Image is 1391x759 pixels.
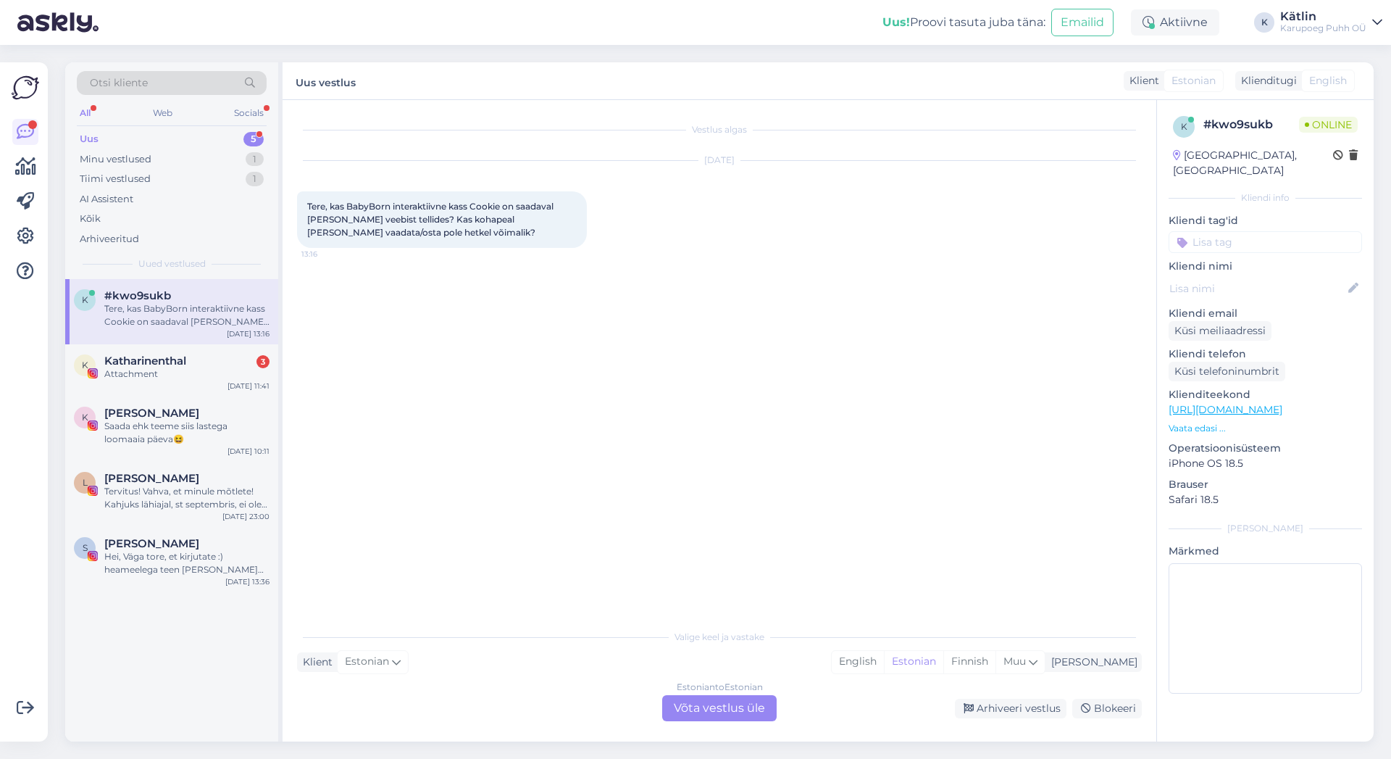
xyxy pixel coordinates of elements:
span: Estonian [345,654,389,670]
div: [DATE] 23:00 [222,511,270,522]
span: Liisu Miller [104,472,199,485]
div: Valige keel ja vastake [297,631,1142,644]
div: # kwo9sukb [1203,116,1299,133]
p: Kliendi tag'id [1169,213,1362,228]
span: L [83,477,88,488]
span: 13:16 [301,249,356,260]
p: Klienditeekond [1169,387,1362,402]
div: Hei, Väga tore, et kirjutate :) heameelega teen [PERSON_NAME] koostööd. Hetkel [PERSON_NAME] plaa... [104,550,270,576]
div: AI Assistent [80,192,133,207]
span: K [82,412,88,423]
div: [DATE] [297,154,1142,167]
span: Uued vestlused [138,257,206,270]
label: Uus vestlus [296,71,356,91]
span: Katharinenthal [104,354,186,368]
div: Minu vestlused [80,152,151,167]
span: Otsi kliente [90,75,148,91]
p: Operatsioonisüsteem [1169,441,1362,456]
div: Karupoeg Puhh OÜ [1280,22,1366,34]
div: English [832,651,884,673]
span: Estonian [1171,73,1216,88]
div: Web [150,104,175,123]
div: Arhiveeritud [80,232,139,246]
p: iPhone OS 18.5 [1169,456,1362,471]
input: Lisa tag [1169,231,1362,253]
div: Tiimi vestlused [80,172,151,186]
span: Online [1299,117,1358,133]
div: Arhiveeri vestlus [955,699,1066,718]
div: [PERSON_NAME] [1045,655,1137,670]
a: KätlinKarupoeg Puhh OÜ [1280,11,1382,34]
span: Muu [1003,655,1026,668]
div: [PERSON_NAME] [1169,522,1362,535]
span: Sigrid [104,537,199,550]
button: Emailid [1051,9,1114,36]
p: Kliendi telefon [1169,347,1362,362]
div: Blokeeri [1072,699,1142,718]
div: Aktiivne [1131,9,1219,36]
div: [DATE] 11:41 [227,381,270,391]
span: Kristin Kerro [104,407,199,420]
div: [DATE] 10:11 [227,446,270,457]
div: Socials [231,104,267,123]
p: Safari 18.5 [1169,492,1362,507]
p: Märkmed [1169,544,1362,559]
div: Klienditugi [1235,73,1297,88]
div: All [77,104,93,123]
p: Kliendi email [1169,306,1362,321]
p: Kliendi nimi [1169,259,1362,274]
div: Saada ehk teeme siis lastega loomaaia päeva😆 [104,420,270,446]
div: Estonian to Estonian [677,681,763,694]
div: Kliendi info [1169,191,1362,204]
div: Tere, kas BabyBorn interaktiivne kass Cookie on saadaval [PERSON_NAME] veebist tellides? Kas koha... [104,302,270,328]
p: Vaata edasi ... [1169,422,1362,435]
input: Lisa nimi [1169,281,1345,296]
div: [DATE] 13:16 [227,328,270,339]
div: Proovi tasuta juba täna: [882,14,1045,31]
div: Tervitus! Vahva, et minule mõtlete! Kahjuks lähiajal, st septembris, ei ole koostööks aega pakkud... [104,485,270,511]
div: [GEOGRAPHIC_DATA], [GEOGRAPHIC_DATA] [1173,148,1333,178]
p: Brauser [1169,477,1362,492]
div: 3 [256,355,270,368]
b: Uus! [882,15,910,29]
span: English [1309,73,1347,88]
div: 1 [246,172,264,186]
div: Finnish [943,651,995,673]
div: Küsi telefoninumbrit [1169,362,1285,381]
div: K [1254,12,1274,33]
div: Vestlus algas [297,123,1142,136]
div: Kätlin [1280,11,1366,22]
div: Küsi meiliaadressi [1169,321,1271,341]
div: [DATE] 13:36 [225,576,270,587]
div: Estonian [884,651,943,673]
div: Klient [1124,73,1159,88]
div: Kõik [80,212,101,226]
div: Võta vestlus üle [662,695,777,721]
span: k [82,294,88,305]
span: #kwo9sukb [104,289,171,302]
span: k [1181,121,1187,132]
div: Klient [297,655,333,670]
span: S [83,542,88,553]
span: Tere, kas BabyBorn interaktiivne kass Cookie on saadaval [PERSON_NAME] veebist tellides? Kas koha... [307,201,556,238]
div: Attachment [104,368,270,381]
div: 5 [243,132,264,146]
div: Uus [80,132,99,146]
div: 1 [246,152,264,167]
span: K [82,360,88,370]
a: [URL][DOMAIN_NAME] [1169,403,1282,416]
img: Askly Logo [12,74,39,101]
